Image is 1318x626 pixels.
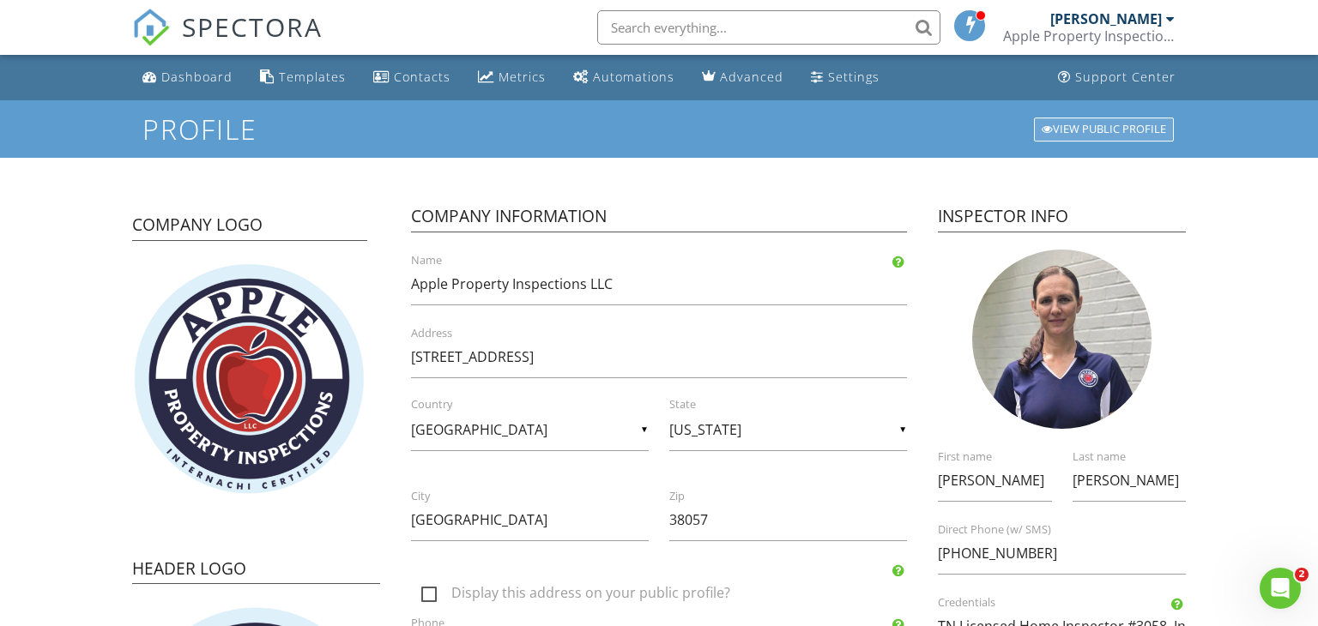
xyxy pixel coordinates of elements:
label: State [669,397,928,412]
span: SPECTORA [182,9,323,45]
div: Automations [593,69,674,85]
label: First name [938,449,1073,465]
iframe: Intercom live chat [1260,568,1301,609]
label: Country [411,397,669,412]
a: Dashboard [136,62,239,93]
h1: Profile [142,114,1175,144]
a: SPECTORA [132,23,323,59]
label: Credentials [938,595,1206,611]
a: Support Center [1051,62,1182,93]
label: Direct Phone (w/ SMS) [938,522,1206,538]
a: Templates [253,62,353,93]
h4: Company Logo [132,214,367,241]
a: View Public Profile [1032,116,1176,143]
div: Dashboard [161,69,233,85]
img: Screen%20Shot%202025-07-21%20at%2010.57.35%20AM.png [132,258,367,501]
a: Settings [804,62,886,93]
label: Display this address on your public profile? [421,585,917,606]
div: Support Center [1075,69,1176,85]
div: Settings [828,69,880,85]
h4: Inspector Info [938,205,1186,232]
div: Templates [279,69,346,85]
div: Apple Property Inspections LLC [1003,27,1175,45]
div: Contacts [394,69,450,85]
a: Contacts [366,62,457,93]
a: Advanced [695,62,790,93]
div: Metrics [499,69,546,85]
span: 2 [1295,568,1309,581]
img: The Best Home Inspection Software - Spectora [132,9,170,46]
div: [PERSON_NAME] [1050,10,1162,27]
input: Search everything... [597,10,940,45]
a: Automations (Basic) [566,62,681,93]
label: Last name [1073,449,1207,465]
h4: Company Information [411,205,907,232]
div: Advanced [720,69,783,85]
div: View Public Profile [1034,117,1174,141]
a: Metrics [471,62,553,93]
h4: Header Logo [132,557,380,585]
